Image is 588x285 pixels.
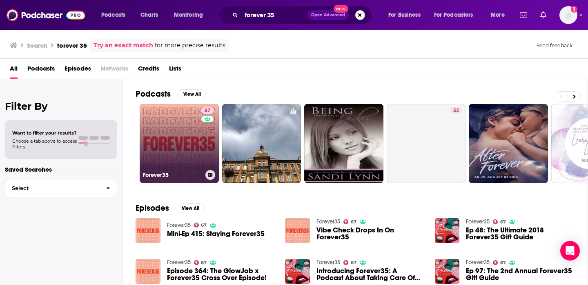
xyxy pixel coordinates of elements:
[307,10,349,20] button: Open AdvancedNew
[493,219,506,224] a: 67
[27,42,47,49] h3: Search
[205,107,210,115] span: 67
[136,203,169,213] h2: Episodes
[101,62,128,79] span: Networks
[143,172,202,179] h3: Forever35
[285,259,310,284] img: Introducing Forever35: A Podcast About Taking Care Of Yourself
[167,259,191,266] a: Forever35
[500,261,506,265] span: 67
[94,41,153,50] a: Try an exact match
[383,9,431,22] button: open menu
[537,8,550,22] a: Show notifications dropdown
[334,5,348,13] span: New
[136,89,171,99] h2: Podcasts
[140,9,158,21] span: Charts
[5,179,117,197] button: Select
[136,218,160,243] img: Mini-Ep 415: Staying Forever35
[155,41,225,50] span: for more precise results
[168,9,214,22] button: open menu
[96,9,136,22] button: open menu
[466,227,575,241] a: Ep 48: The Ultimate 2018 Forever35 Gift Guide
[559,6,577,24] button: Show profile menu
[140,104,219,183] a: 67Forever35
[534,42,575,49] button: Send feedback
[387,104,466,183] a: 53
[12,138,77,150] span: Choose a tab above to access filters.
[12,130,77,136] span: Want to filter your results?
[485,9,515,22] button: open menu
[194,260,207,265] a: 67
[176,203,205,213] button: View All
[167,267,276,281] a: Episode 364: The GlowJob x Forever35 Cross Over Episode!
[559,6,577,24] img: User Profile
[57,42,87,49] h3: forever 35
[5,186,100,191] span: Select
[311,13,345,17] span: Open Advanced
[136,89,207,99] a: PodcastsView All
[101,9,125,21] span: Podcasts
[316,259,340,266] a: Forever35
[167,230,265,237] a: Mini-Ep 415: Staying Forever35
[493,260,506,265] a: 67
[316,227,425,241] a: Vibe Check Drops In On Forever35
[343,260,356,265] a: 67
[316,267,425,281] a: Introducing Forever35: A Podcast About Taking Care Of Yourself
[174,9,203,21] span: Monitoring
[351,261,356,265] span: 67
[435,259,460,284] img: Ep 97: The 2nd Annual Forever35 Gift Guide
[201,223,207,227] span: 67
[466,259,490,266] a: Forever35
[435,218,460,243] img: Ep 48: The Ultimate 2018 Forever35 Gift Guide
[194,223,207,228] a: 67
[10,62,18,79] a: All
[27,62,55,79] a: Podcasts
[450,107,462,114] a: 53
[517,8,530,22] a: Show notifications dropdown
[167,222,191,229] a: Forever35
[5,100,117,112] h2: Filter By
[434,9,473,21] span: For Podcasters
[571,6,577,13] svg: Add a profile image
[466,267,575,281] a: Ep 97: The 2nd Annual Forever35 Gift Guide
[7,7,85,23] img: Podchaser - Follow, Share and Rate Podcasts
[351,220,356,224] span: 67
[135,9,163,22] a: Charts
[177,89,207,99] button: View All
[201,261,207,265] span: 67
[453,107,459,115] span: 53
[227,6,380,24] div: Search podcasts, credits, & more...
[343,219,356,224] a: 67
[500,220,506,224] span: 67
[316,218,340,225] a: Forever35
[466,218,490,225] a: Forever35
[241,9,307,22] input: Search podcasts, credits, & more...
[559,6,577,24] span: Logged in as EvolveMKD
[429,9,485,22] button: open menu
[560,241,580,261] div: Open Intercom Messenger
[491,9,505,21] span: More
[201,107,214,114] a: 67
[136,259,160,284] img: Episode 364: The GlowJob x Forever35 Cross Over Episode!
[169,62,181,79] a: Lists
[285,218,310,243] img: Vibe Check Drops In On Forever35
[65,62,91,79] a: Episodes
[136,203,205,213] a: EpisodesView All
[138,62,159,79] a: Credits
